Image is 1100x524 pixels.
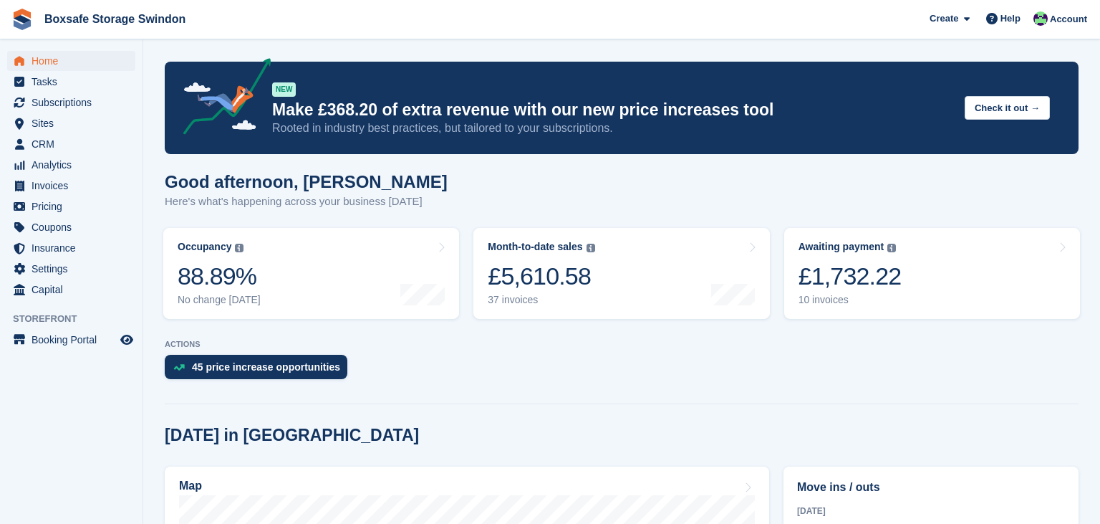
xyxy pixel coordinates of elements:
[178,241,231,253] div: Occupancy
[797,479,1065,496] h2: Move ins / outs
[32,72,117,92] span: Tasks
[163,228,459,319] a: Occupancy 88.89% No change [DATE]
[178,294,261,306] div: No change [DATE]
[7,280,135,300] a: menu
[7,51,135,71] a: menu
[13,312,143,326] span: Storefront
[7,259,135,279] a: menu
[272,82,296,97] div: NEW
[165,340,1079,349] p: ACTIONS
[965,96,1050,120] button: Check it out →
[587,244,595,252] img: icon-info-grey-7440780725fd019a000dd9b08b2336e03edf1995a4989e88bcd33f0948082b44.svg
[165,355,354,386] a: 45 price increase opportunities
[784,228,1080,319] a: Awaiting payment £1,732.22 10 invoices
[7,92,135,113] a: menu
[32,176,117,196] span: Invoices
[488,262,594,291] div: £5,610.58
[887,244,896,252] img: icon-info-grey-7440780725fd019a000dd9b08b2336e03edf1995a4989e88bcd33f0948082b44.svg
[178,262,261,291] div: 88.89%
[7,196,135,216] a: menu
[165,194,448,210] p: Here's what's happening across your business [DATE]
[488,294,594,306] div: 37 invoices
[165,426,419,445] h2: [DATE] in [GEOGRAPHIC_DATA]
[930,11,958,26] span: Create
[473,228,769,319] a: Month-to-date sales £5,610.58 37 invoices
[32,330,117,350] span: Booking Portal
[171,58,271,140] img: price-adjustments-announcement-icon-8257ccfd72463d97f412b2fc003d46551f7dbcb40ab6d574587a9cd5c0d94...
[118,331,135,348] a: Preview store
[32,134,117,154] span: CRM
[32,92,117,113] span: Subscriptions
[7,330,135,350] a: menu
[192,361,340,373] div: 45 price increase opportunities
[39,7,191,31] a: Boxsafe Storage Swindon
[7,134,135,154] a: menu
[32,196,117,216] span: Pricing
[799,262,902,291] div: £1,732.22
[7,72,135,92] a: menu
[799,241,884,253] div: Awaiting payment
[165,172,448,191] h1: Good afternoon, [PERSON_NAME]
[799,294,902,306] div: 10 invoices
[173,364,185,371] img: price_increase_opportunities-93ffe204e8149a01c8c9dc8f82e8f89637d9d84a8eef4429ea346261dce0b2c0.svg
[11,9,33,30] img: stora-icon-8386f47178a22dfd0bd8f6a31ec36ba5ce8667c1dd55bd0f319d3a0aa187defe.svg
[1050,12,1087,27] span: Account
[7,217,135,237] a: menu
[32,259,117,279] span: Settings
[7,113,135,133] a: menu
[32,113,117,133] span: Sites
[32,217,117,237] span: Coupons
[7,155,135,175] a: menu
[797,505,1065,518] div: [DATE]
[272,100,953,120] p: Make £368.20 of extra revenue with our new price increases tool
[272,120,953,136] p: Rooted in industry best practices, but tailored to your subscriptions.
[32,51,117,71] span: Home
[32,155,117,175] span: Analytics
[7,238,135,258] a: menu
[32,280,117,300] span: Capital
[179,480,202,492] h2: Map
[32,238,117,258] span: Insurance
[1000,11,1021,26] span: Help
[7,176,135,196] a: menu
[1033,11,1048,26] img: Kim Virabi
[488,241,582,253] div: Month-to-date sales
[235,244,243,252] img: icon-info-grey-7440780725fd019a000dd9b08b2336e03edf1995a4989e88bcd33f0948082b44.svg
